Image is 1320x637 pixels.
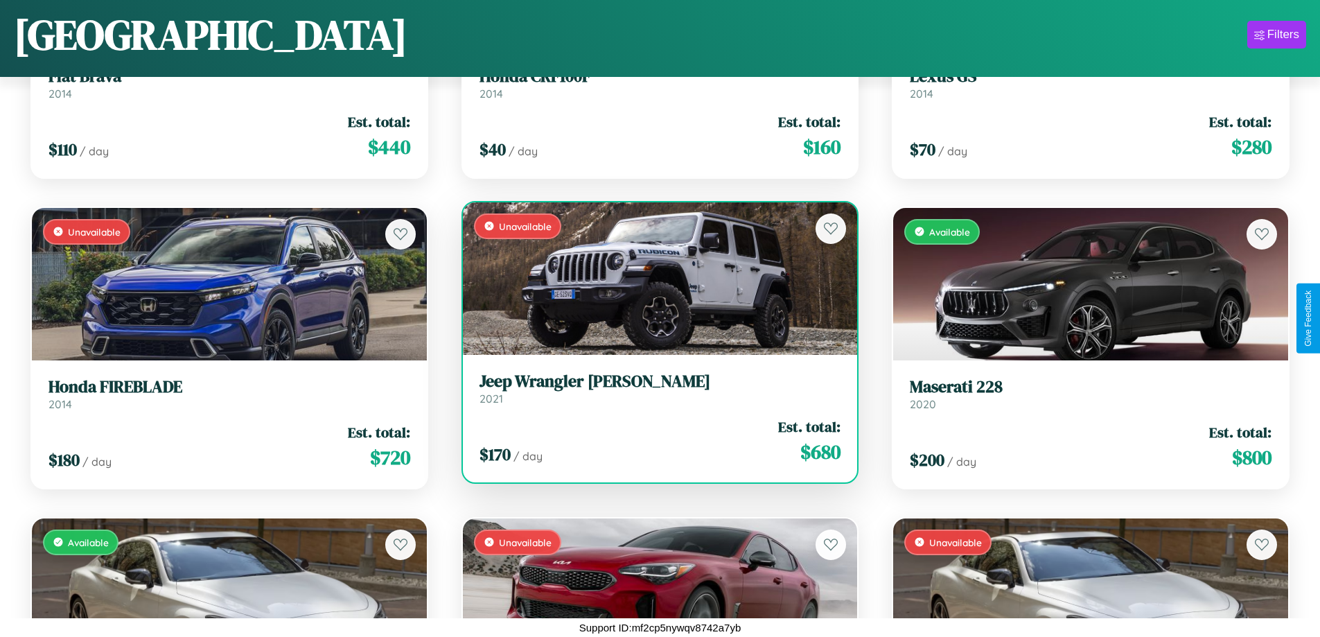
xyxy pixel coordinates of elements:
[1231,133,1271,161] span: $ 280
[479,372,841,392] h3: Jeep Wrangler [PERSON_NAME]
[348,112,410,132] span: Est. total:
[910,377,1271,397] h3: Maserati 228
[49,377,410,397] h3: Honda FIREBLADE
[479,67,841,101] a: Honda CRF100F2014
[49,377,410,411] a: Honda FIREBLADE2014
[68,226,121,238] span: Unavailable
[479,372,841,405] a: Jeep Wrangler [PERSON_NAME]2021
[1209,112,1271,132] span: Est. total:
[579,618,741,637] p: Support ID: mf2cp5nywqv8742a7yb
[82,455,112,469] span: / day
[929,536,982,548] span: Unavailable
[348,422,410,442] span: Est. total:
[513,449,543,463] span: / day
[499,220,552,232] span: Unavailable
[49,397,72,411] span: 2014
[509,144,538,158] span: / day
[49,67,410,87] h3: Fiat Brava
[479,87,503,101] span: 2014
[910,448,944,471] span: $ 200
[929,226,970,238] span: Available
[479,392,503,405] span: 2021
[938,144,967,158] span: / day
[49,87,72,101] span: 2014
[479,138,506,161] span: $ 40
[80,144,109,158] span: / day
[1247,21,1306,49] button: Filters
[49,448,80,471] span: $ 180
[1232,444,1271,471] span: $ 800
[910,67,1271,101] a: Lexus GS2014
[800,438,841,466] span: $ 680
[370,444,410,471] span: $ 720
[910,138,935,161] span: $ 70
[1209,422,1271,442] span: Est. total:
[1267,28,1299,42] div: Filters
[803,133,841,161] span: $ 160
[68,536,109,548] span: Available
[14,6,407,63] h1: [GEOGRAPHIC_DATA]
[778,112,841,132] span: Est. total:
[499,536,552,548] span: Unavailable
[1303,290,1313,347] div: Give Feedback
[910,377,1271,411] a: Maserati 2282020
[368,133,410,161] span: $ 440
[910,397,936,411] span: 2020
[479,67,841,87] h3: Honda CRF100F
[479,443,511,466] span: $ 170
[49,67,410,101] a: Fiat Brava2014
[910,87,933,101] span: 2014
[778,417,841,437] span: Est. total:
[49,138,77,161] span: $ 110
[947,455,976,469] span: / day
[910,67,1271,87] h3: Lexus GS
